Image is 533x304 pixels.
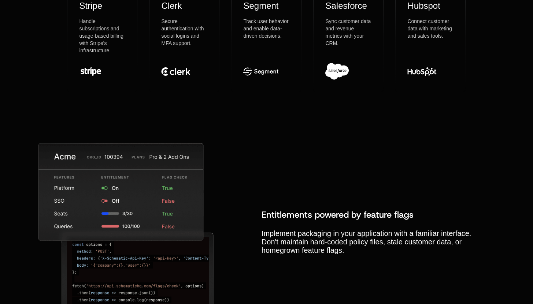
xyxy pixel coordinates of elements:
span: Entitlements powered by feature flags [262,209,414,221]
p: Secure authentication with social logins and MFA support. [161,18,207,47]
p: Connect customer data with marketing and sales tools. [407,18,454,40]
p: Sync customer data and revenue metrics with your CRM. [325,18,371,47]
p: Track user behavior and enable data-driven decisions. [243,18,289,40]
p: Handle subscriptions and usage-based billing with Stripe's infrastructure. [79,18,125,54]
p: Implement packaging in your application with a familiar interface. Don't maintain hard-coded poli... [262,229,473,255]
